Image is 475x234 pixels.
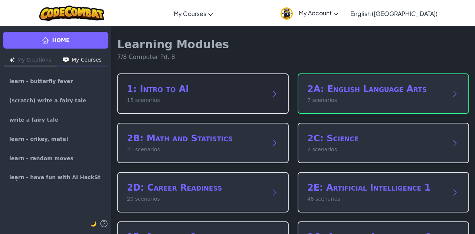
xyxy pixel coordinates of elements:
[307,146,445,154] p: 2 scenarios
[347,3,441,23] a: English ([GEOGRAPHIC_DATA])
[127,182,264,194] h2: 2D: Career Readiness
[4,55,57,66] button: My Creations
[307,132,445,144] h2: 2C: Science
[3,92,108,109] a: (scratch) write a fairy tale
[57,55,108,66] button: My Courses
[127,132,264,144] h2: 2B: Math and Statistics
[281,7,293,20] img: avatar
[117,38,229,51] h1: Learning Modules
[277,1,342,25] a: My Account
[3,169,108,187] a: learn - have fun with AI HackStack
[63,57,69,62] img: Icon
[299,9,338,17] span: My Account
[170,3,217,23] a: My Courses
[127,83,264,95] h2: 1: Intro to AI
[350,10,438,17] span: English ([GEOGRAPHIC_DATA])
[127,195,264,203] p: 20 scenarios
[39,6,104,21] img: CodeCombat logo
[90,221,96,227] span: 🌙
[307,182,445,194] h2: 2E: Artificial Intelligence 1
[10,57,14,62] img: Icon
[3,32,108,49] a: Home
[3,72,108,90] a: learn - butterfly fever
[9,98,86,103] span: (scratch) write a fairy tale
[174,10,206,17] span: My Courses
[117,53,229,62] p: 7/8 Computer Pd. 8
[307,96,445,104] p: 7 scenarios
[3,111,108,129] a: write a fairy tale
[9,156,73,161] span: learn - random moves
[52,36,69,44] span: Home
[9,79,73,84] span: learn - butterfly fever
[307,195,445,203] p: 48 scenarios
[90,219,96,228] button: 🌙
[9,136,68,142] span: learn - crikey, mate!
[3,130,108,148] a: learn - crikey, mate!
[127,96,264,104] p: 15 scenarios
[307,83,445,95] h2: 2A: English Language Arts
[3,149,108,167] a: learn - random moves
[9,175,102,181] span: learn - have fun with AI HackStack
[9,117,58,122] span: write a fairy tale
[127,146,264,154] p: 21 scenarios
